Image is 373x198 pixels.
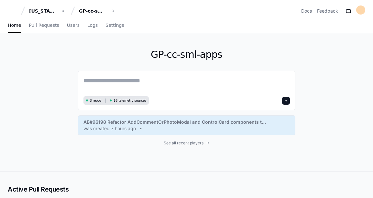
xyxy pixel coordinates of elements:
[105,18,124,33] a: Settings
[79,8,107,14] div: GP-cc-sml-apps
[164,141,203,146] span: See all recent players
[27,5,68,17] button: [US_STATE] Pacific
[105,23,124,27] span: Settings
[78,141,295,146] a: See all recent players
[67,23,80,27] span: Users
[76,5,118,17] button: GP-cc-sml-apps
[67,18,80,33] a: Users
[114,98,146,103] span: 16 telemetry sources
[29,18,59,33] a: Pull Requests
[29,8,57,14] div: [US_STATE] Pacific
[87,18,98,33] a: Logs
[83,119,266,125] span: AB#96198 Refactor AddCommentOrPhotoModal and ControlCard components t…
[317,8,338,14] button: Feedback
[8,185,365,194] h2: Active Pull Requests
[301,8,312,14] a: Docs
[87,23,98,27] span: Logs
[8,23,21,27] span: Home
[29,23,59,27] span: Pull Requests
[78,49,295,60] h1: GP-cc-sml-apps
[8,18,21,33] a: Home
[83,125,136,132] span: was created 7 hours ago
[83,119,290,132] a: AB#96198 Refactor AddCommentOrPhotoModal and ControlCard components t…was created 7 hours ago
[90,98,102,103] span: 3 repos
